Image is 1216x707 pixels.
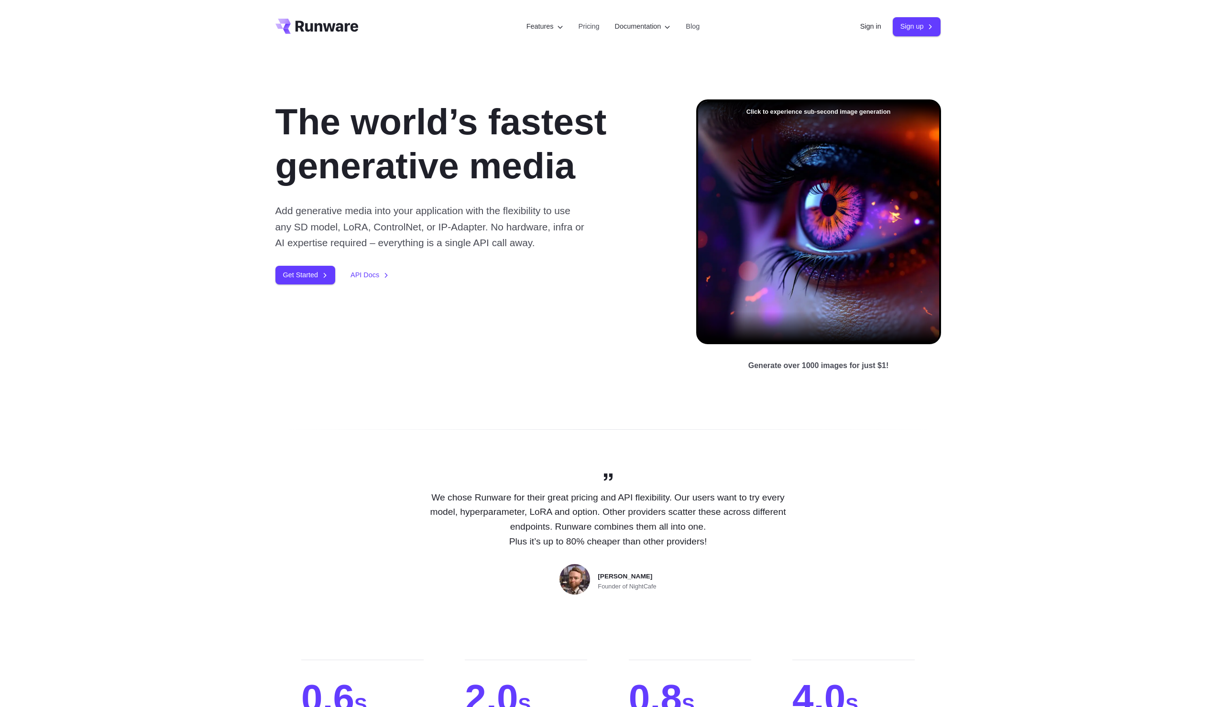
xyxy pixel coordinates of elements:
[598,571,652,582] span: [PERSON_NAME]
[275,19,359,34] a: Go to /
[559,564,590,595] img: Person
[748,359,888,372] p: Generate over 1000 images for just $1!
[275,266,336,284] a: Get Started
[579,21,600,32] a: Pricing
[417,490,800,549] p: We chose Runware for their great pricing and API flexibility. Our users want to try every model, ...
[351,270,389,281] a: API Docs
[275,203,588,250] p: Add generative media into your application with the flexibility to use any SD model, LoRA, Contro...
[686,21,700,32] a: Blog
[598,582,656,591] span: Founder of NightCafe
[526,21,563,32] label: Features
[860,21,881,32] a: Sign in
[893,17,941,36] a: Sign up
[275,99,666,187] h1: The world’s fastest generative media
[615,21,671,32] label: Documentation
